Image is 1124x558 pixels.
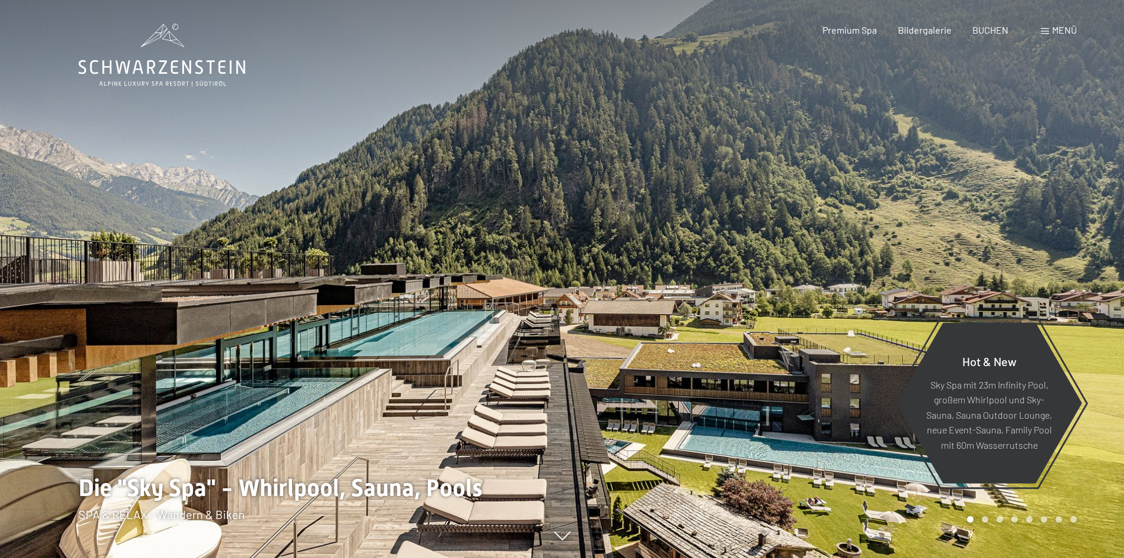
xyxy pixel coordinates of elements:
div: Carousel Page 2 [982,516,988,523]
div: Carousel Page 7 [1056,516,1062,523]
a: Hot & New Sky Spa mit 23m Infinity Pool, großem Whirlpool und Sky-Sauna, Sauna Outdoor Lounge, ne... [896,322,1083,484]
div: Carousel Page 5 [1026,516,1033,523]
a: Bildergalerie [898,24,952,35]
div: Carousel Page 8 [1070,516,1077,523]
div: Carousel Page 3 [997,516,1003,523]
span: Menü [1052,24,1077,35]
div: Carousel Page 4 [1011,516,1018,523]
div: Carousel Page 6 [1041,516,1047,523]
span: Hot & New [962,354,1017,368]
div: Carousel Page 1 (Current Slide) [967,516,974,523]
p: Sky Spa mit 23m Infinity Pool, großem Whirlpool und Sky-Sauna, Sauna Outdoor Lounge, neue Event-S... [925,377,1053,452]
a: BUCHEN [972,24,1008,35]
a: Premium Spa [822,24,877,35]
div: Carousel Pagination [963,516,1077,523]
